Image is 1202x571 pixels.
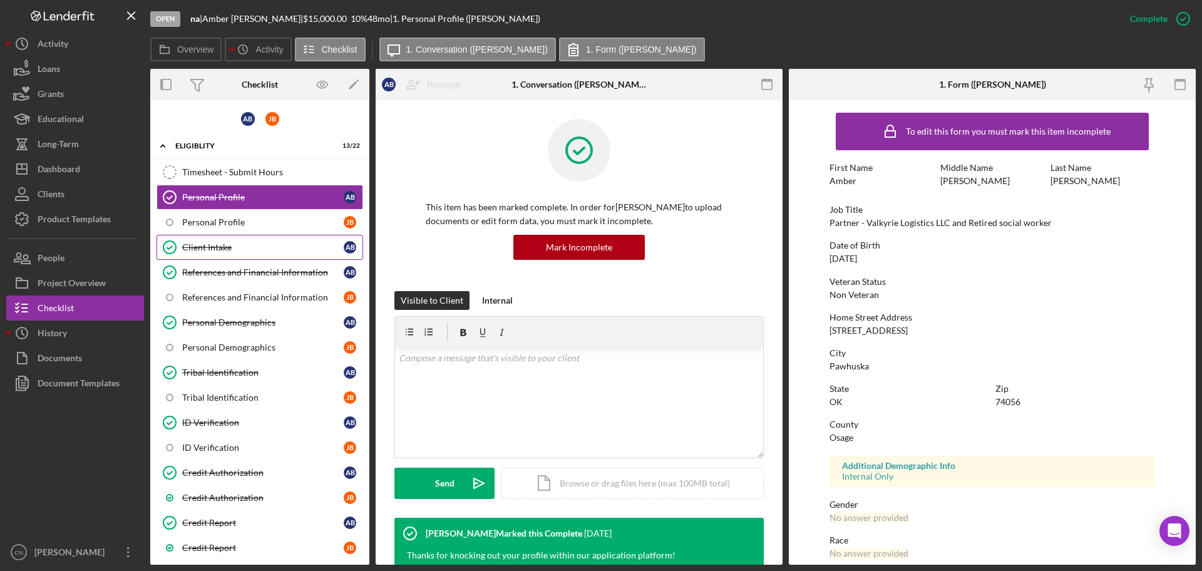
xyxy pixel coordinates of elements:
[157,485,363,510] a: Credit AuthorizationJB
[6,371,144,396] a: Document Templates
[14,549,23,556] text: CN
[382,78,396,91] div: A B
[6,157,144,182] button: Dashboard
[830,513,908,523] div: No answer provided
[830,433,853,443] div: Osage
[6,245,144,270] button: People
[337,142,360,150] div: 13 / 22
[182,368,344,378] div: Tribal Identification
[476,291,519,310] button: Internal
[513,235,645,260] button: Mark Incomplete
[390,14,540,24] div: | 1. Personal Profile ([PERSON_NAME])
[157,510,363,535] a: Credit ReportAB
[6,321,144,346] a: History
[242,80,278,90] div: Checklist
[157,185,363,210] a: Personal ProfileAB
[38,296,74,324] div: Checklist
[406,44,548,54] label: 1. Conversation ([PERSON_NAME])
[344,191,356,203] div: A B
[175,142,329,150] div: Eligiblity
[6,540,144,565] button: CN[PERSON_NAME]
[182,443,344,453] div: ID Verification
[38,207,111,235] div: Product Templates
[559,38,705,61] button: 1. Form ([PERSON_NAME])
[157,435,363,460] a: ID VerificationJB
[586,44,697,54] label: 1. Form ([PERSON_NAME])
[157,160,363,185] a: Timesheet - Submit Hours
[6,346,144,371] button: Documents
[546,235,612,260] div: Mark Incomplete
[202,14,303,24] div: Amber [PERSON_NAME] |
[182,292,344,302] div: References and Financial Information
[401,291,463,310] div: Visible to Client
[906,126,1111,136] div: To edit this form you must mark this item incomplete
[31,540,113,568] div: [PERSON_NAME]
[157,210,363,235] a: Personal ProfileJB
[225,38,291,61] button: Activity
[38,131,79,160] div: Long-Term
[177,44,213,54] label: Overview
[182,493,344,503] div: Credit Authorization
[38,81,64,110] div: Grants
[6,207,144,232] button: Product Templates
[830,176,856,186] div: Amber
[344,466,356,479] div: A B
[38,270,106,299] div: Project Overview
[182,418,344,428] div: ID Verification
[1117,6,1196,31] button: Complete
[344,266,356,279] div: A B
[6,131,144,157] a: Long-Term
[182,217,344,227] div: Personal Profile
[584,528,612,538] time: 2025-08-21 16:32
[351,14,367,24] div: 10 %
[830,163,934,173] div: First Name
[830,240,1155,250] div: Date of Birth
[407,549,675,562] div: Thanks for knocking out your profile within our application platform!
[830,397,843,407] div: OK
[322,44,357,54] label: Checklist
[344,416,356,429] div: A B
[344,241,356,254] div: A B
[182,242,344,252] div: Client Intake
[157,235,363,260] a: Client IntakeAB
[182,342,344,352] div: Personal Demographics
[344,542,356,554] div: J B
[38,245,64,274] div: People
[38,371,120,399] div: Document Templates
[482,291,513,310] div: Internal
[1050,163,1155,173] div: Last Name
[157,385,363,410] a: Tribal IdentificationJB
[190,14,202,24] div: |
[241,112,255,126] div: A B
[38,31,68,59] div: Activity
[830,535,1155,545] div: Race
[182,192,344,202] div: Personal Profile
[830,384,989,394] div: State
[182,167,362,177] div: Timesheet - Submit Hours
[255,44,283,54] label: Activity
[830,254,857,264] div: [DATE]
[182,317,344,327] div: Personal Demographics
[6,182,144,207] button: Clients
[344,441,356,454] div: J B
[1130,6,1168,31] div: Complete
[830,218,1052,228] div: Partner - Valkyrie Logistics LLC and Retired social worker
[426,528,582,538] div: [PERSON_NAME] Marked this Complete
[6,31,144,56] button: Activity
[940,176,1010,186] div: [PERSON_NAME]
[830,205,1155,215] div: Job Title
[376,72,473,97] button: ABReassign
[6,296,144,321] button: Checklist
[830,500,1155,510] div: Gender
[6,81,144,106] button: Grants
[344,216,356,229] div: J B
[182,393,344,403] div: Tribal Identification
[344,316,356,329] div: A B
[842,461,1143,471] div: Additional Demographic Info
[830,290,879,300] div: Non Veteran
[1050,176,1120,186] div: [PERSON_NAME]
[6,106,144,131] button: Educational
